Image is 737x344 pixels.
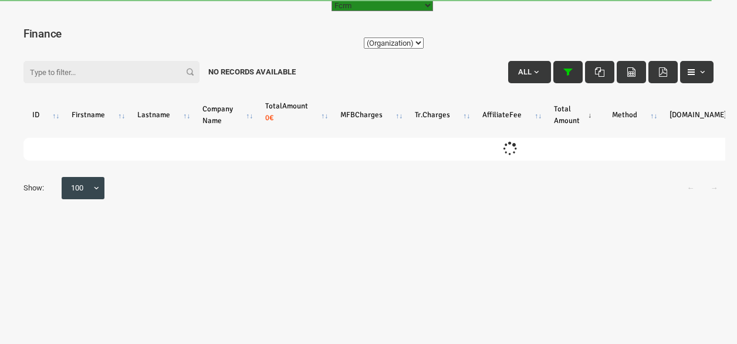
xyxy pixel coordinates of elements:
span: Show: [23,182,44,194]
span: Finance [23,27,62,40]
button: Pdf [648,61,678,83]
a: ← [679,177,702,199]
th: Firstname : activate to sort column ascending [63,97,129,133]
th: ID: activate to sort column ascending [23,97,63,133]
th: Total: activate to sort column ascending [256,97,332,133]
button: Excel [585,61,614,83]
th: MFBCharges: activate to sort column ascending [332,97,406,133]
span: 100 [70,177,106,199]
th: Total Amount: activate to sort column ascending [545,97,603,133]
th: AffiliateFee: activate to sort column ascending [474,97,545,133]
th: Lastname: activate to sort column ascending [129,97,194,133]
th: Company Name: activate to sort column ascending [194,97,256,133]
p: 0€ [265,112,308,124]
button: CSV [617,61,646,83]
a: → [703,177,725,199]
span: 100 [71,182,105,194]
button: All [508,61,551,83]
th: Tr.Charges: activate to sort column ascending [406,97,474,133]
button: Date Filter [553,61,583,83]
div: No records available [200,61,305,83]
span: All [518,67,532,76]
th: Method: activate to sort column ascending [603,97,661,133]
